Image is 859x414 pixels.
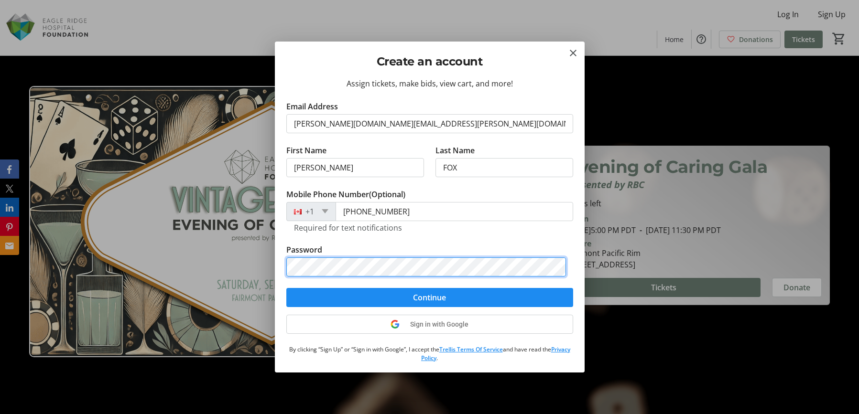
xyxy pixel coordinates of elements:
[435,158,573,177] input: Last Name
[439,345,503,353] a: Trellis Terms Of Service
[286,158,424,177] input: First Name
[336,202,573,221] input: (506) 234-5678
[413,292,446,303] span: Continue
[286,370,573,382] div: Made a purchase or bid before?
[410,320,468,328] span: Sign in with Google
[294,223,402,233] tr-hint: Required for text notifications
[286,145,326,156] label: First Name
[286,345,573,362] p: By clicking “Sign Up” or “Sign in with Google”, I accept the and have read the .
[286,78,573,89] div: Assign tickets, make bids, view cart, and more!
[435,145,475,156] label: Last Name
[286,315,573,334] button: Sign in with Google
[286,288,573,307] button: Continue
[286,101,338,112] label: Email Address
[286,244,322,255] label: Password
[567,47,579,59] button: Close
[421,345,570,362] a: Privacy Policy
[286,53,573,70] h2: Create an account
[476,370,498,382] button: Log in
[286,189,405,200] label: Mobile Phone Number (Optional)
[286,114,573,133] input: Email Address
